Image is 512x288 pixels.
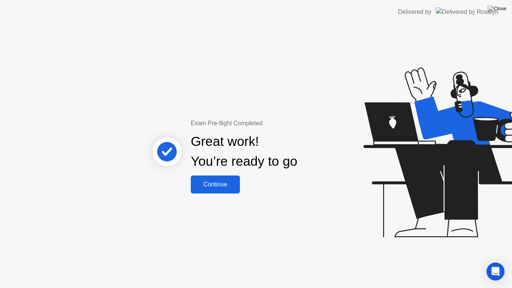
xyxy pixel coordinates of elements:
[488,6,506,12] img: Close
[193,181,238,188] div: Continue
[436,7,499,16] img: Delivered by Rosalyn
[191,132,297,171] div: Great work! You’re ready to go
[487,262,505,280] div: Open Intercom Messenger
[191,119,346,128] div: Exam Pre-flight Completed
[191,175,240,193] button: Continue
[398,7,431,16] div: Delivered by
